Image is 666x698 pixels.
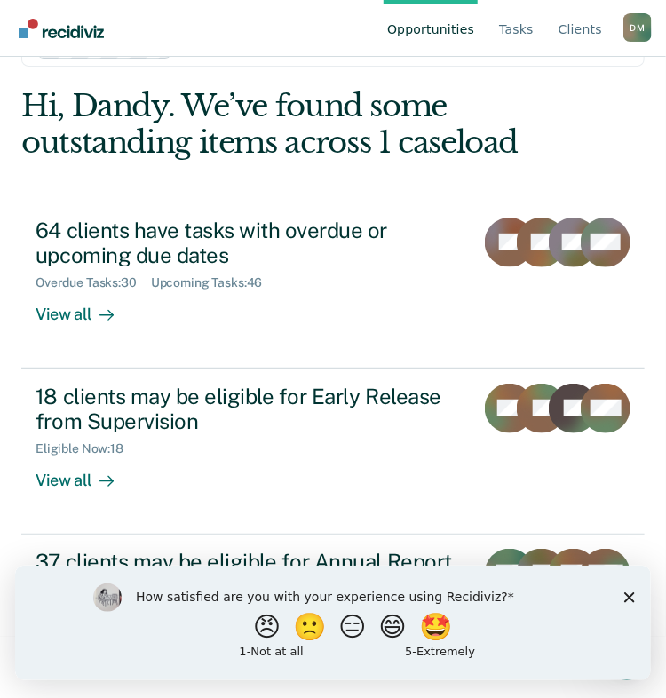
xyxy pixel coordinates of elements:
[36,275,151,290] div: Overdue Tasks : 30
[151,275,277,290] div: Upcoming Tasks : 46
[19,19,104,38] img: Recidiviz
[36,441,138,456] div: Eligible Now : 18
[36,290,135,325] div: View all
[36,456,135,491] div: View all
[15,566,651,680] iframe: Survey by Kim from Recidiviz
[623,13,652,42] button: Profile dropdown button
[21,203,645,369] a: 64 clients have tasks with overdue or upcoming due datesOverdue Tasks:30Upcoming Tasks:46View all
[21,88,520,161] div: Hi, Dandy. We’ve found some outstanding items across 1 caseload
[21,369,645,535] a: 18 clients may be eligible for Early Release from SupervisionEligible Now:18View all
[36,384,460,435] div: 18 clients may be eligible for Early Release from Supervision
[36,218,460,269] div: 64 clients have tasks with overdue or upcoming due dates
[36,549,460,600] div: 37 clients may be eligible for Annual Report Status
[623,13,652,42] div: D M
